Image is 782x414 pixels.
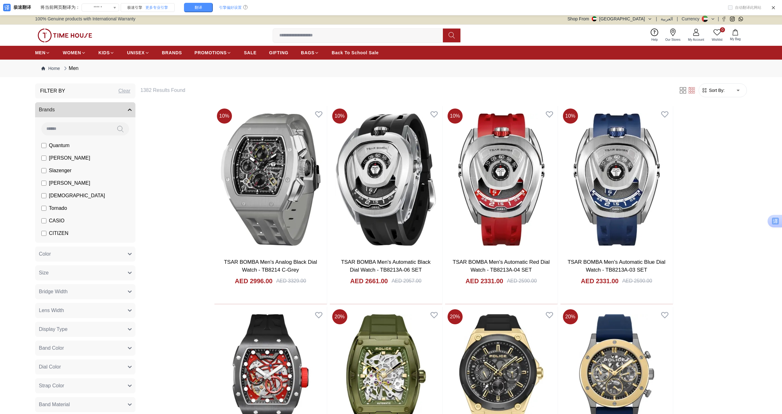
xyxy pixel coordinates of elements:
[507,277,537,285] div: AED 2590.00
[682,16,702,22] div: Currency
[49,204,67,212] span: Tornado
[40,87,65,95] h3: Filter By
[162,50,182,56] span: BRANDS
[592,16,597,21] img: United Arab Emirates
[41,143,46,148] input: Quantum
[35,322,135,337] button: Display Type
[568,16,652,22] button: Shop From[GEOGRAPHIC_DATA]
[722,17,726,21] a: Facebook
[662,27,684,43] a: Our Stores
[98,47,114,58] a: KIDS
[214,106,327,253] img: TSAR BOMBA Men's Analog Black Dial Watch - TB8214 C-Grey
[39,307,64,314] span: Lens Width
[465,277,503,285] h4: AED 2331.00
[63,47,86,58] a: WOMEN
[49,217,65,225] span: CASIO
[35,397,135,412] button: Band Material
[568,259,665,273] a: TSAR BOMBA Men's Automatic Blue Dial Watch - TB8213A-03 SET
[35,47,50,58] a: MEN
[560,106,673,253] img: TSAR BOMBA Men's Automatic Blue Dial Watch - TB8213A-03 SET
[35,50,45,56] span: MEN
[35,378,135,393] button: Strap Color
[276,277,306,285] div: AED 3329.00
[708,27,726,43] a: 0Wishlist
[35,303,135,318] button: Lens Width
[445,106,558,253] img: TSAR BOMBA Men's Automatic Red Dial Watch - TB8213A-04 SET
[35,16,135,22] span: 100% Genuine products with International Warranty
[41,168,46,173] input: Slazenger
[301,47,319,58] a: BAGS
[269,47,288,58] a: GIFTING
[39,288,68,295] span: Bridge Width
[244,50,256,56] span: SALE
[330,106,442,253] img: TSAR BOMBA Men's Automatic Black Dial Watch - TB8213A-06 SET
[41,206,46,211] input: Tornado
[649,37,660,42] span: Help
[35,60,747,77] nav: Breadcrumb
[581,277,618,285] h4: AED 2331.00
[720,27,725,32] span: 0
[39,363,61,371] span: Dial Color
[453,259,549,273] a: TSAR BOMBA Men's Automatic Red Dial Watch - TB8213A-04 SET
[224,259,317,273] a: TSAR BOMBA Men's Analog Black Dial Watch - TB8214 C-Grey
[39,382,64,390] span: Strap Color
[35,102,135,117] button: Brands
[341,259,431,273] a: TSAR BOMBA Men's Automatic Black Dial Watch - TB8213A-06 SET
[62,65,78,72] div: Men
[738,17,743,21] a: Whatsapp
[118,87,130,95] div: Clear
[39,401,70,408] span: Band Material
[49,179,90,187] span: [PERSON_NAME]
[162,47,182,58] a: BRANDS
[648,27,662,43] a: Help
[39,326,67,333] span: Display Type
[49,242,66,250] span: GUESS
[49,167,71,174] span: Slazenger
[195,47,232,58] a: PROMOTIONS
[41,156,46,161] input: [PERSON_NAME]
[127,47,149,58] a: UNISEX
[217,109,232,124] span: 10 %
[244,47,256,58] a: SALE
[563,309,578,324] span: 20 %
[49,230,68,237] span: CITIZEN
[301,50,314,56] span: BAGS
[49,192,105,199] span: [DEMOGRAPHIC_DATA]
[448,109,463,124] span: 10 %
[730,17,735,21] a: Instagram
[98,50,110,56] span: KIDS
[701,87,725,93] button: Sort By:
[140,87,671,94] h6: 1382 Results Found
[39,106,55,114] span: Brands
[35,265,135,280] button: Size
[35,359,135,374] button: Dial Color
[661,16,673,22] button: العربية
[41,231,46,236] input: CITIZEN
[350,277,388,285] h4: AED 2661.00
[677,16,678,22] span: |
[709,37,725,42] span: Wishlist
[41,181,46,186] input: [PERSON_NAME]
[718,16,719,22] span: |
[656,16,657,22] span: |
[35,341,135,356] button: Band Color
[332,47,379,58] a: Back To School Sale
[39,250,51,258] span: Color
[663,37,683,42] span: Our Stores
[41,193,46,198] input: [DEMOGRAPHIC_DATA]
[49,142,70,149] span: Quantum
[41,218,46,223] input: CASIO
[269,50,288,56] span: GIFTING
[41,65,60,72] a: Home
[235,277,272,285] h4: AED 2996.00
[332,109,347,124] span: 10 %
[391,277,421,285] div: AED 2957.00
[726,28,744,43] button: My Bag
[563,109,578,124] span: 10 %
[39,269,49,277] span: Size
